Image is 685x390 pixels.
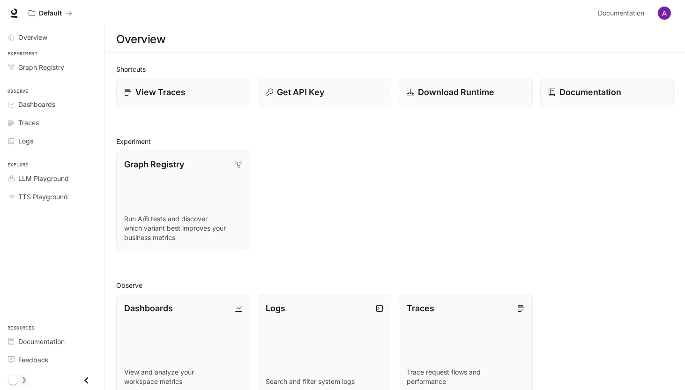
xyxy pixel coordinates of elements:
[116,150,250,250] a: Graph RegistryRun A/B tests and discover which variant best improves your business metrics
[18,136,33,146] span: Logs
[18,62,64,72] span: Graph Registry
[277,86,324,98] p: Get API Key
[76,371,97,390] button: Close drawer
[4,188,101,205] a: TTS Playground
[4,352,101,368] a: Feedback
[407,367,525,386] p: Trace request flows and performance
[18,118,39,127] span: Traces
[418,86,494,98] p: Download Runtime
[18,337,65,346] span: Documentation
[18,99,55,109] span: Dashboards
[8,375,18,385] span: Dark mode toggle
[594,4,651,22] a: Documentation
[135,86,186,98] p: View Traces
[116,64,674,74] h2: Shortcuts
[116,30,165,49] h1: Overview
[4,29,101,45] a: Overview
[116,280,674,290] h2: Observe
[4,133,101,149] a: Logs
[4,333,101,350] a: Documentation
[124,214,242,242] p: Run A/B tests and discover which variant best improves your business metrics
[655,4,674,22] button: User avatar
[399,78,533,106] a: Download Runtime
[658,7,671,20] img: User avatar
[266,302,285,315] p: Logs
[4,114,101,131] a: Traces
[407,302,434,315] p: Traces
[540,78,674,106] a: Documentation
[124,158,184,171] p: Graph Registry
[124,367,242,386] p: View and analyze your workspace metrics
[24,4,76,22] button: All workspaces
[266,377,384,386] p: Search and filter system logs
[598,7,644,19] span: Documentation
[4,170,101,187] a: LLM Playground
[18,173,69,183] span: LLM Playground
[116,78,250,106] a: View Traces
[258,78,392,106] button: Get API Key
[116,136,674,146] h2: Experiment
[18,355,49,365] span: Feedback
[39,9,62,17] p: Default
[18,32,47,42] span: Overview
[4,96,101,112] a: Dashboards
[4,59,101,75] a: Graph Registry
[124,302,173,315] p: Dashboards
[18,192,68,202] span: TTS Playground
[559,86,621,98] p: Documentation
